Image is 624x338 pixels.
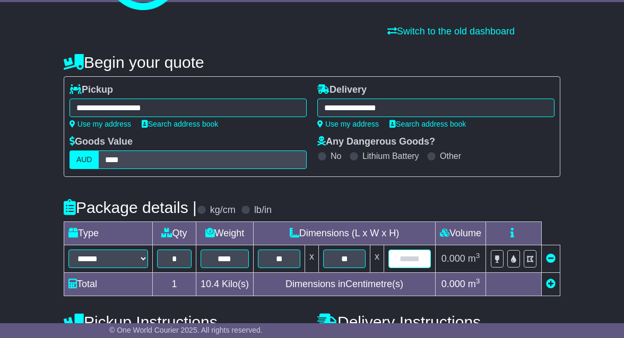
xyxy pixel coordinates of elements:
[142,120,218,128] a: Search address book
[436,222,486,245] td: Volume
[109,326,263,334] span: © One World Courier 2025. All rights reserved.
[362,151,419,161] label: Lithium Battery
[64,313,307,331] h4: Pickup Instructions
[317,120,379,128] a: Use my address
[389,120,466,128] a: Search address book
[546,253,556,264] a: Remove this item
[70,136,133,148] label: Goods Value
[370,245,384,273] td: x
[152,222,196,245] td: Qty
[70,84,113,96] label: Pickup
[387,26,515,37] a: Switch to the old dashboard
[546,279,556,289] a: Add new item
[64,222,152,245] td: Type
[64,54,560,71] h4: Begin your quote
[70,120,131,128] a: Use my address
[70,150,99,169] label: AUD
[64,273,152,296] td: Total
[317,84,367,96] label: Delivery
[331,151,341,161] label: No
[440,151,461,161] label: Other
[305,245,319,273] td: x
[152,273,196,296] td: 1
[468,279,480,289] span: m
[196,222,253,245] td: Weight
[254,204,272,216] label: lb/in
[196,273,253,296] td: Kilo(s)
[64,199,197,216] h4: Package details |
[201,279,219,289] span: 10.4
[441,253,465,264] span: 0.000
[317,313,560,331] h4: Delivery Instructions
[468,253,480,264] span: m
[476,277,480,285] sup: 3
[441,279,465,289] span: 0.000
[254,222,436,245] td: Dimensions (L x W x H)
[210,204,236,216] label: kg/cm
[476,252,480,260] sup: 3
[254,273,436,296] td: Dimensions in Centimetre(s)
[317,136,435,148] label: Any Dangerous Goods?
